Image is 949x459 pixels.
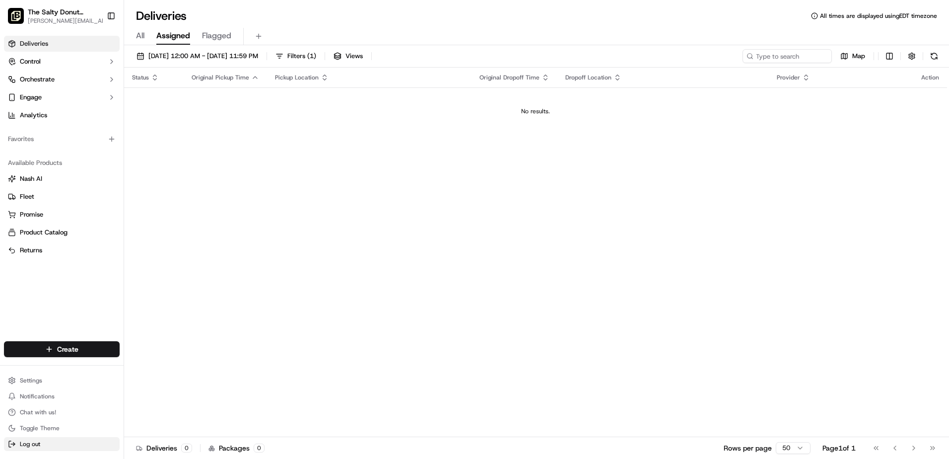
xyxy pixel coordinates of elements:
p: Rows per page [724,443,772,453]
p: Welcome 👋 [10,40,181,56]
button: Engage [4,89,120,105]
input: Got a question? Start typing here... [26,64,179,75]
button: Settings [4,374,120,387]
button: Map [836,49,870,63]
span: Analytics [20,111,47,120]
span: Product Catalog [20,228,68,237]
button: The Salty Donut ([GEOGRAPHIC_DATA]) [28,7,101,17]
a: 💻API Documentation [80,140,163,158]
span: Toggle Theme [20,424,60,432]
button: Promise [4,207,120,223]
div: 📗 [10,145,18,153]
span: Dropoff Location [565,74,611,81]
span: [DATE] 12:00 AM - [DATE] 11:59 PM [148,52,258,61]
a: Fleet [8,192,116,201]
div: Start new chat [34,95,163,105]
span: Flagged [202,30,231,42]
div: Action [921,74,939,81]
button: Toggle Theme [4,421,120,435]
img: The Salty Donut (Plaza Midwood) [8,8,24,24]
span: All [136,30,144,42]
button: Views [329,49,367,63]
span: API Documentation [94,144,159,154]
a: Nash AI [8,174,116,183]
span: Knowledge Base [20,144,76,154]
h1: Deliveries [136,8,187,24]
div: We're available if you need us! [34,105,126,113]
button: The Salty Donut (Plaza Midwood)The Salty Donut ([GEOGRAPHIC_DATA])[PERSON_NAME][EMAIL_ADDRESS][PE... [4,4,103,28]
span: Deliveries [20,39,48,48]
button: Refresh [927,49,941,63]
span: Pickup Location [275,74,319,81]
button: Nash AI [4,171,120,187]
span: Nash AI [20,174,42,183]
button: Start new chat [169,98,181,110]
div: No results. [128,107,943,115]
span: Pylon [99,168,120,176]
span: Views [345,52,363,61]
span: Fleet [20,192,34,201]
div: Favorites [4,131,120,147]
span: Assigned [156,30,190,42]
span: Promise [20,210,43,219]
a: Returns [8,246,116,255]
a: Product Catalog [8,228,116,237]
span: Settings [20,377,42,384]
button: Filters(1) [271,49,321,63]
span: Chat with us! [20,408,56,416]
span: Original Pickup Time [192,74,249,81]
a: Deliveries [4,36,120,52]
div: Deliveries [136,443,192,453]
button: Orchestrate [4,72,120,87]
img: Nash [10,10,30,30]
span: Orchestrate [20,75,55,84]
a: 📗Knowledge Base [6,140,80,158]
button: Returns [4,242,120,258]
a: Analytics [4,107,120,123]
input: Type to search [743,49,832,63]
div: Packages [208,443,265,453]
img: 1736555255976-a54dd68f-1ca7-489b-9aae-adbdc363a1c4 [10,95,28,113]
button: Control [4,54,120,70]
div: Page 1 of 1 [822,443,856,453]
span: Original Dropoff Time [479,74,540,81]
span: Log out [20,440,40,448]
span: Notifications [20,392,55,400]
button: Notifications [4,389,120,403]
a: Promise [8,210,116,219]
button: Product Catalog [4,225,120,240]
button: Create [4,341,120,357]
span: ( 1 ) [307,52,316,61]
span: Control [20,57,41,66]
span: Engage [20,93,42,102]
button: Log out [4,437,120,451]
button: [PERSON_NAME][EMAIL_ADDRESS][PERSON_NAME][DOMAIN_NAME] [28,17,112,25]
div: 💻 [84,145,92,153]
a: Powered byPylon [70,168,120,176]
span: Returns [20,246,42,255]
span: Filters [287,52,316,61]
button: Fleet [4,189,120,205]
div: 0 [254,444,265,453]
span: Provider [777,74,800,81]
button: Chat with us! [4,405,120,419]
span: Create [57,344,78,354]
span: All times are displayed using EDT timezone [820,12,937,20]
div: Available Products [4,155,120,171]
span: Map [852,52,865,61]
div: 0 [181,444,192,453]
button: [DATE] 12:00 AM - [DATE] 11:59 PM [132,49,263,63]
span: Status [132,74,149,81]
